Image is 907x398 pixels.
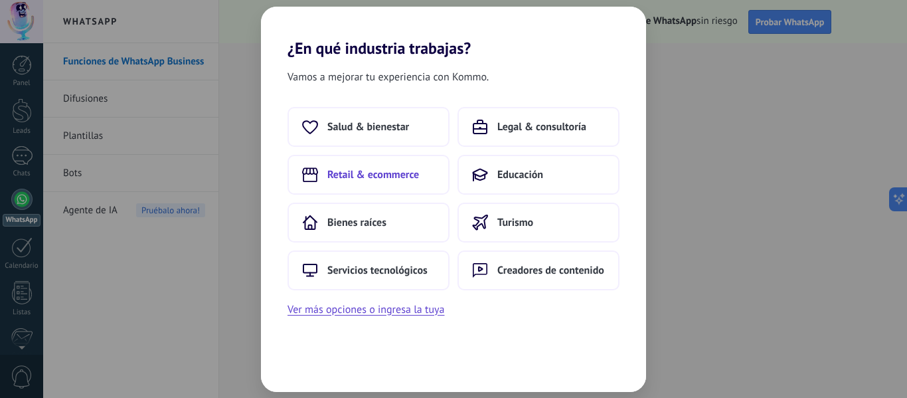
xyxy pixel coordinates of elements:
button: Educación [457,155,619,195]
h2: ¿En qué industria trabajas? [261,7,646,58]
span: Turismo [497,216,533,229]
span: Bienes raíces [327,216,386,229]
button: Servicios tecnológicos [288,250,450,290]
button: Salud & bienestar [288,107,450,147]
span: Educación [497,168,543,181]
span: Vamos a mejorar tu experiencia con Kommo. [288,68,489,86]
span: Creadores de contenido [497,264,604,277]
button: Retail & ecommerce [288,155,450,195]
span: Legal & consultoría [497,120,586,134]
span: Retail & ecommerce [327,168,419,181]
button: Legal & consultoría [457,107,619,147]
button: Turismo [457,203,619,243]
button: Bienes raíces [288,203,450,243]
span: Salud & bienestar [327,120,409,134]
span: Servicios tecnológicos [327,264,428,277]
button: Creadores de contenido [457,250,619,290]
button: Ver más opciones o ingresa la tuya [288,301,444,318]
